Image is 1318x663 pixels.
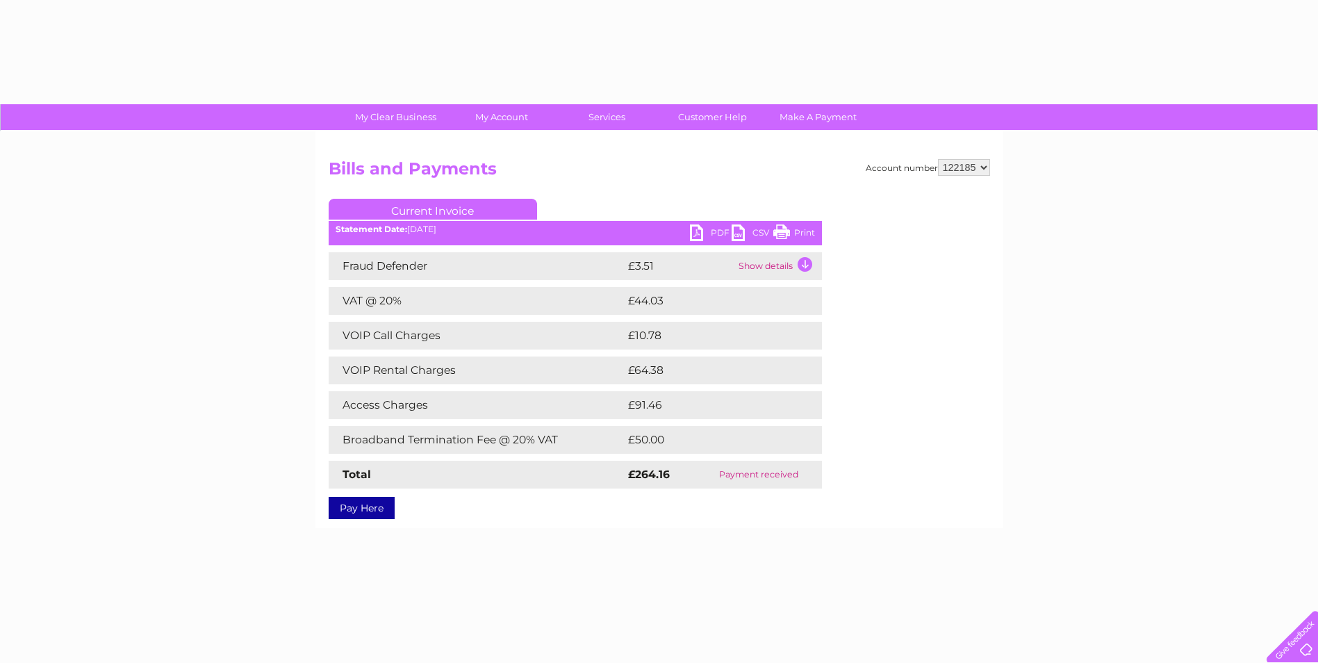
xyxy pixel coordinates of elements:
a: Current Invoice [329,199,537,220]
td: VOIP Call Charges [329,322,625,350]
td: £91.46 [625,391,793,419]
td: £44.03 [625,287,794,315]
td: Broadband Termination Fee @ 20% VAT [329,426,625,454]
a: Print [773,224,815,245]
td: Fraud Defender [329,252,625,280]
div: Account number [866,159,990,176]
a: My Account [444,104,559,130]
h2: Bills and Payments [329,159,990,186]
td: £50.00 [625,426,795,454]
td: VOIP Rental Charges [329,357,625,384]
td: VAT @ 20% [329,287,625,315]
a: Make A Payment [761,104,875,130]
a: CSV [732,224,773,245]
td: £3.51 [625,252,735,280]
td: Show details [735,252,822,280]
div: [DATE] [329,224,822,234]
td: Payment received [695,461,822,489]
a: PDF [690,224,732,245]
a: Customer Help [655,104,770,130]
strong: Total [343,468,371,481]
strong: £264.16 [628,468,670,481]
a: Pay Here [329,497,395,519]
td: Access Charges [329,391,625,419]
a: Services [550,104,664,130]
b: Statement Date: [336,224,407,234]
a: My Clear Business [338,104,453,130]
td: £10.78 [625,322,793,350]
td: £64.38 [625,357,794,384]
